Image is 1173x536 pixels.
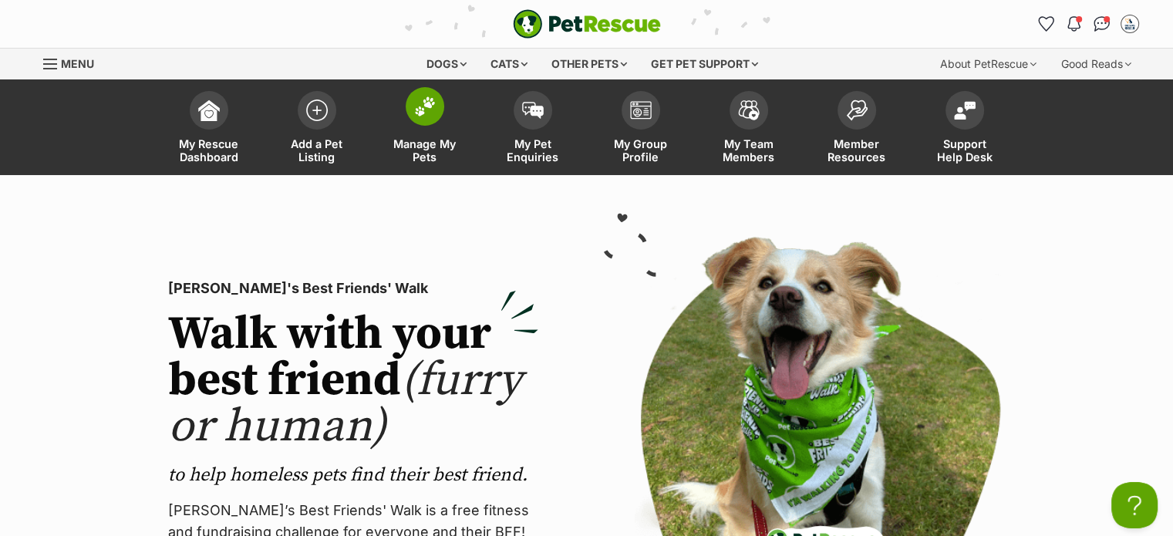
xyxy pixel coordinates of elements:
[513,9,661,39] img: logo-e224e6f780fb5917bec1dbf3a21bbac754714ae5b6737aabdf751b685950b380.svg
[630,101,652,120] img: group-profile-icon-3fa3cf56718a62981997c0bc7e787c4b2cf8bcc04b72c1350f741eb67cf2f40e.svg
[1067,16,1080,32] img: notifications-46538b983faf8c2785f20acdc204bb7945ddae34d4c08c2a6579f10ce5e182be.svg
[911,83,1019,175] a: Support Help Desk
[168,278,538,299] p: [PERSON_NAME]'s Best Friends' Walk
[371,83,479,175] a: Manage My Pets
[738,100,760,120] img: team-members-icon-5396bd8760b3fe7c0b43da4ab00e1e3bb1a5d9ba89233759b79545d2d3fc5d0d.svg
[43,49,105,76] a: Menu
[513,9,661,39] a: PetRescue
[954,101,976,120] img: help-desk-icon-fdf02630f3aa405de69fd3d07c3f3aa587a6932b1a1747fa1d2bba05be0121f9.svg
[1111,482,1158,528] iframe: Help Scout Beacon - Open
[61,57,94,70] span: Menu
[1122,16,1138,32] img: Renny Koerner-Brown profile pic
[480,49,538,79] div: Cats
[1117,12,1142,36] button: My account
[174,137,244,163] span: My Rescue Dashboard
[498,137,568,163] span: My Pet Enquiries
[695,83,803,175] a: My Team Members
[168,312,538,450] h2: Walk with your best friend
[390,137,460,163] span: Manage My Pets
[282,137,352,163] span: Add a Pet Listing
[846,99,868,120] img: member-resources-icon-8e73f808a243e03378d46382f2149f9095a855e16c252ad45f914b54edf8863c.svg
[640,49,769,79] div: Get pet support
[479,83,587,175] a: My Pet Enquiries
[198,99,220,121] img: dashboard-icon-eb2f2d2d3e046f16d808141f083e7271f6b2e854fb5c12c21221c1fb7104beca.svg
[416,49,477,79] div: Dogs
[1050,49,1142,79] div: Good Reads
[168,352,522,456] span: (furry or human)
[606,137,676,163] span: My Group Profile
[930,137,999,163] span: Support Help Desk
[522,102,544,119] img: pet-enquiries-icon-7e3ad2cf08bfb03b45e93fb7055b45f3efa6380592205ae92323e6603595dc1f.svg
[1034,12,1059,36] a: Favourites
[929,49,1047,79] div: About PetRescue
[541,49,638,79] div: Other pets
[263,83,371,175] a: Add a Pet Listing
[1034,12,1142,36] ul: Account quick links
[1094,16,1110,32] img: chat-41dd97257d64d25036548639549fe6c8038ab92f7586957e7f3b1b290dea8141.svg
[1062,12,1087,36] button: Notifications
[414,96,436,116] img: manage-my-pets-icon-02211641906a0b7f246fdf0571729dbe1e7629f14944591b6c1af311fb30b64b.svg
[306,99,328,121] img: add-pet-listing-icon-0afa8454b4691262ce3f59096e99ab1cd57d4a30225e0717b998d2c9b9846f56.svg
[803,83,911,175] a: Member Resources
[822,137,892,163] span: Member Resources
[168,463,538,487] p: to help homeless pets find their best friend.
[1090,12,1114,36] a: Conversations
[714,137,784,163] span: My Team Members
[155,83,263,175] a: My Rescue Dashboard
[587,83,695,175] a: My Group Profile
[131,110,259,216] img: https://img.kwcdn.com/product/open/b5a145e6191a44098806d52c8bb83914-goods.jpeg?imageMogr2/strip/s...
